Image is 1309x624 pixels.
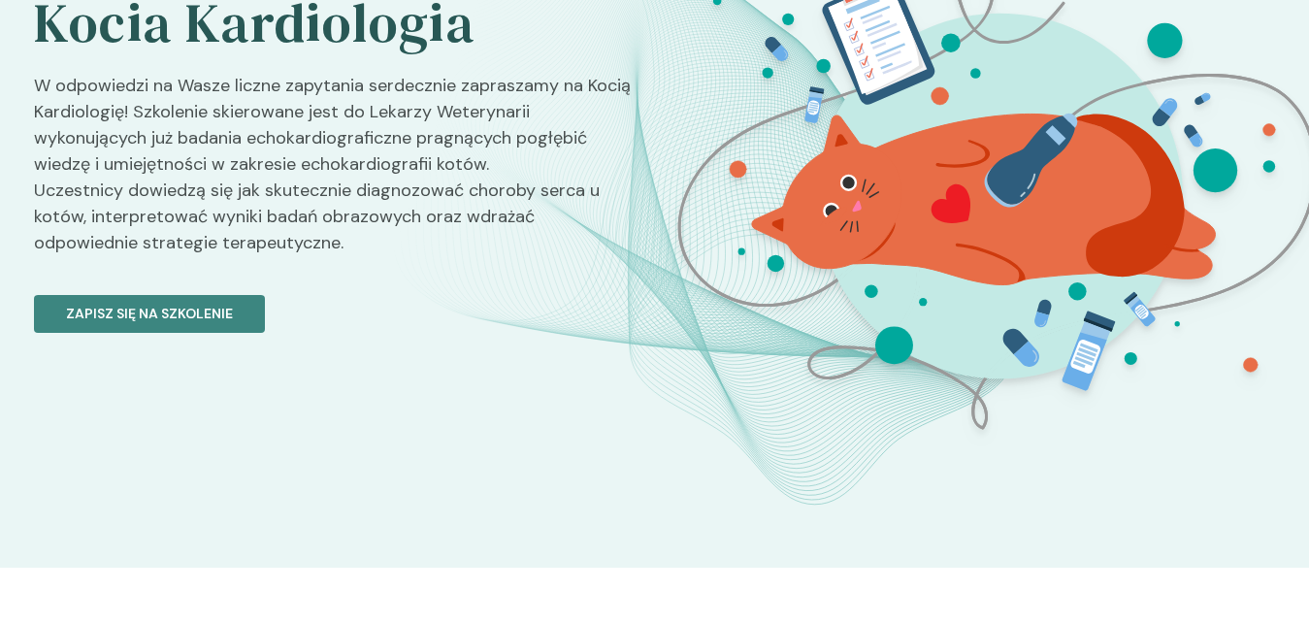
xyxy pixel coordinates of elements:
[34,295,265,333] button: Zapisz się na szkolenie
[34,73,639,272] p: W odpowiedzi na Wasze liczne zapytania serdecznie zapraszamy na Kocią Kardiologię! Szkolenie skie...
[34,272,639,333] a: Zapisz się na szkolenie
[66,304,233,324] p: Zapisz się na szkolenie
